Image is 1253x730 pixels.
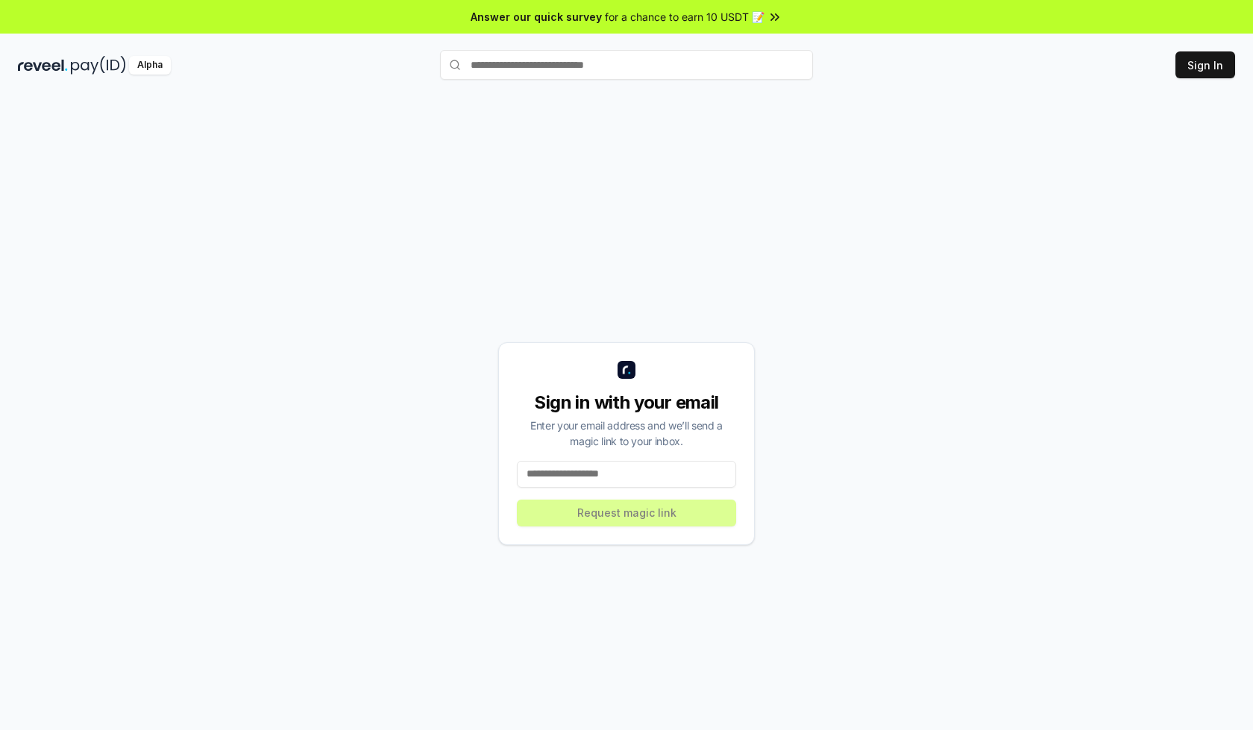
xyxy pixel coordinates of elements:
[517,391,736,415] div: Sign in with your email
[18,56,68,75] img: reveel_dark
[1175,51,1235,78] button: Sign In
[618,361,635,379] img: logo_small
[471,9,602,25] span: Answer our quick survey
[605,9,764,25] span: for a chance to earn 10 USDT 📝
[517,418,736,449] div: Enter your email address and we’ll send a magic link to your inbox.
[129,56,171,75] div: Alpha
[71,56,126,75] img: pay_id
